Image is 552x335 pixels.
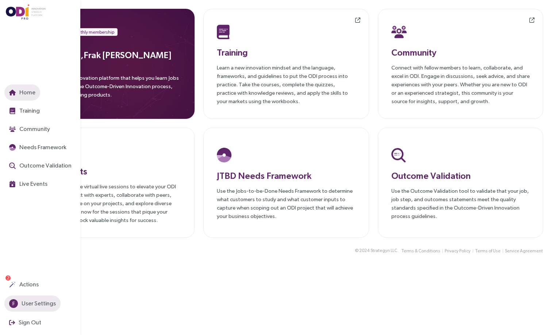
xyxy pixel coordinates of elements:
[4,296,61,312] button: FUser Settings
[18,143,66,152] span: Needs Framework
[20,299,56,308] span: User Settings
[217,25,230,39] img: Training
[4,121,55,137] button: Community
[18,280,39,289] span: Actions
[17,318,41,327] span: Sign Out
[9,181,16,187] img: Live Events
[217,148,231,162] img: JTBD Needs Platform
[6,4,46,20] img: ODIpro
[217,46,355,59] h3: Training
[18,161,72,170] span: Outcome Validation
[4,139,71,155] button: Needs Framework
[475,248,501,255] span: Terms of Use
[445,248,471,255] span: Privacy Policy
[217,169,355,182] h3: JTBD Needs Framework
[4,176,52,192] button: Live Events
[9,108,16,114] img: Training
[72,29,114,36] span: Monthly membership
[4,276,43,293] button: Actions
[43,165,181,178] h3: Live Events
[4,158,76,174] button: Outcome Validation
[12,299,15,308] span: F
[444,247,471,255] button: Privacy Policy
[18,106,40,115] span: Training
[217,63,355,105] p: Learn a new innovation mindset and the language, frameworks, and guidelines to put the ODI proces...
[371,247,397,254] span: Strategyn LLC
[9,162,16,169] img: Outcome Validation
[9,281,16,288] img: Actions
[18,124,50,133] span: Community
[4,84,40,101] button: Home
[9,126,16,132] img: Community
[43,182,181,224] p: Join our exclusive virtual live sessions to elevate your ODI journey. Connect with experts, colla...
[391,46,530,59] h3: Community
[355,247,399,255] div: © 2024 .
[42,48,181,61] h3: Welcome, Frak [PERSON_NAME]
[401,248,440,255] span: Terms & Conditions
[505,247,543,255] button: Service Agreement
[7,275,9,281] span: 2
[18,179,47,188] span: Live Events
[370,247,398,255] button: Strategyn LLC
[475,247,501,255] button: Terms of Use
[4,315,46,331] button: Sign Out
[401,247,441,255] button: Terms & Conditions
[391,169,530,182] h3: Outcome Validation
[18,88,35,97] span: Home
[391,25,407,39] img: Community
[391,63,530,105] p: Connect with fellow members to learn, collaborate, and excel in ODI. Engage in discussions, seek ...
[391,187,530,220] p: Use the Outcome Validation tool to validate that your job, job step, and outcomes statements meet...
[391,148,406,162] img: Outcome Validation
[5,275,11,281] sup: 2
[217,187,355,220] p: Use the Jobs-to-be-Done Needs Framework to determine what customers to study and what customer in...
[4,103,45,119] button: Training
[9,144,16,151] img: JTBD Needs Framework
[505,248,543,255] span: Service Agreement
[42,74,181,103] p: ODIpro is an innovation platform that helps you learn Jobs Theory, apply the Outcome-Driven Innov...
